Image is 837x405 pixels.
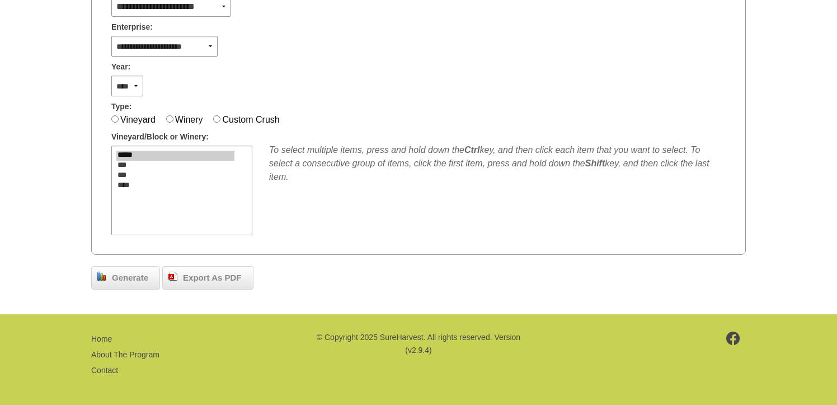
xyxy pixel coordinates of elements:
[222,115,279,124] label: Custom Crush
[97,272,106,281] img: chart_bar.png
[111,61,130,73] span: Year:
[106,272,154,285] span: Generate
[726,332,740,345] img: footer-facebook.png
[120,115,156,124] label: Vineyard
[177,272,247,285] span: Export As PDF
[111,101,131,113] span: Type:
[91,350,159,359] a: About The Program
[91,366,118,375] a: Contact
[162,266,253,290] a: Export As PDF
[111,131,209,143] span: Vineyard/Block or Winery:
[175,115,203,124] label: Winery
[168,272,177,281] img: doc_pdf.png
[464,145,480,155] b: Ctrl
[91,266,160,290] a: Generate
[269,143,726,184] div: To select multiple items, press and hold down the key, and then click each item that you want to ...
[315,331,522,356] p: © Copyright 2025 SureHarvest. All rights reserved. Version (v2.9.4)
[111,21,153,33] span: Enterprise:
[585,159,605,168] b: Shift
[91,334,112,343] a: Home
